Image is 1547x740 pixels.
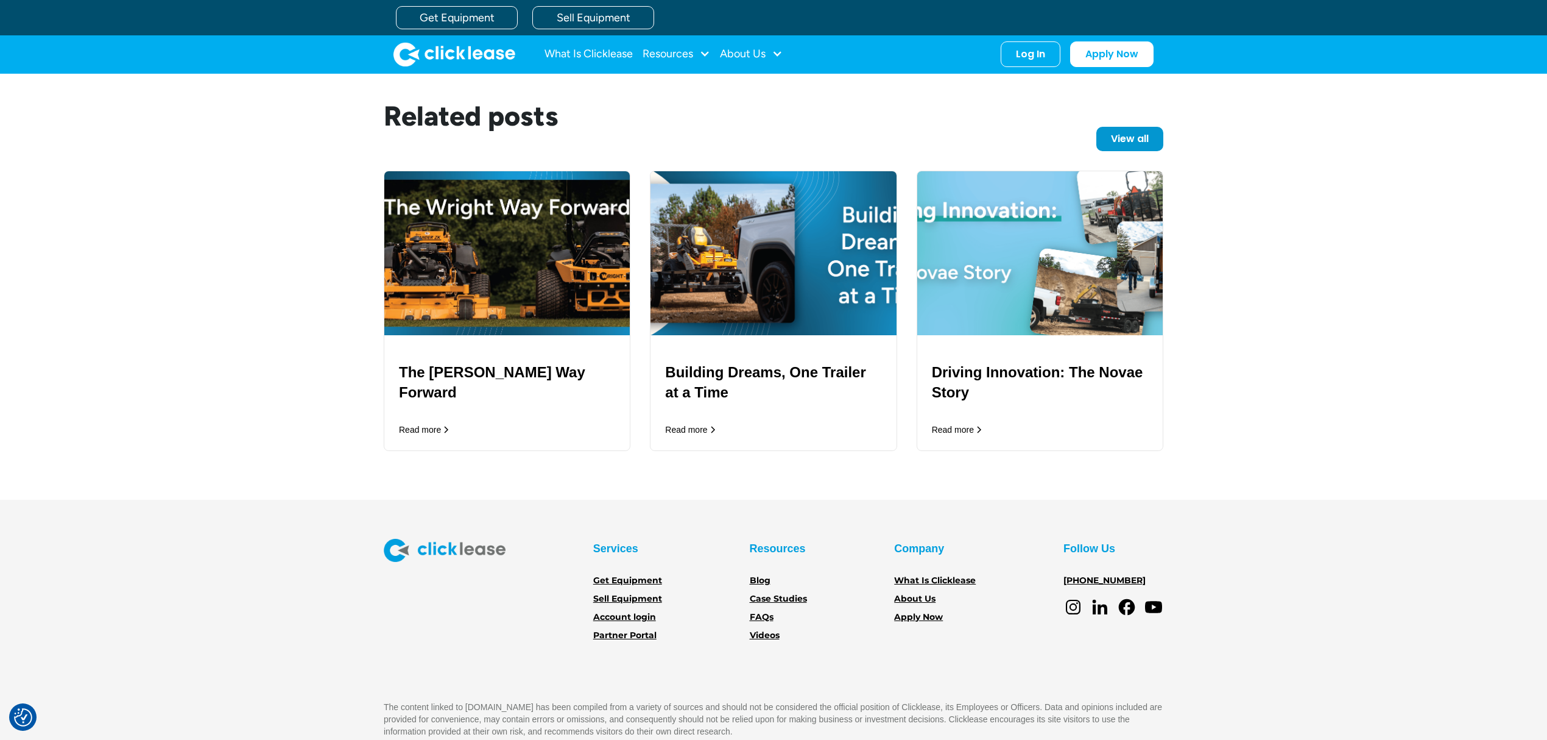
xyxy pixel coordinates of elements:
button: Consent Preferences [14,708,32,727]
img: Revisit consent button [14,708,32,727]
a: Get Equipment [396,6,518,29]
div: Resources [643,42,710,66]
div: Read more [665,424,707,436]
div: Log In [1016,48,1045,60]
a: What Is Clicklease [544,42,633,66]
div: Company [894,539,944,558]
div: Follow Us [1063,539,1115,558]
h2: Related posts [384,100,851,132]
a: Blog [750,574,770,588]
h3: Driving Innovation: The Novae Story [932,362,1148,403]
a: Videos [750,629,780,642]
a: View all [1096,127,1163,151]
a: home [393,42,515,66]
img: Clicklease logo [393,42,515,66]
a: Sell Equipment [593,592,662,606]
h3: The [PERSON_NAME] Way Forward [399,362,615,403]
img: Clicklease logo [384,539,506,562]
a: Partner Portal [593,629,657,642]
a: What Is Clicklease [894,574,976,588]
a: Apply Now [1070,41,1154,67]
a: Sell Equipment [532,6,654,29]
div: Read more [399,424,441,436]
a: Account login [593,611,656,624]
div: Resources [750,539,806,558]
a: Get Equipment [593,574,662,588]
div: Read more [932,424,974,436]
a: FAQs [750,611,774,624]
a: Driving Innovation: The Novae StoryRead more [917,171,1163,450]
a: The [PERSON_NAME] Way ForwardRead more [384,171,630,450]
a: [PHONE_NUMBER] [1063,574,1146,588]
h3: Building Dreams, One Trailer at a Time [665,362,881,403]
div: Services [593,539,638,558]
p: The content linked to [DOMAIN_NAME] has been compiled from a variety of sources and should not be... [384,701,1163,738]
a: Case Studies [750,592,807,606]
a: Apply Now [894,611,943,624]
a: Building Dreams, One Trailer at a TimeRead more [650,171,896,450]
a: About Us [894,592,936,606]
div: About Us [720,42,783,66]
